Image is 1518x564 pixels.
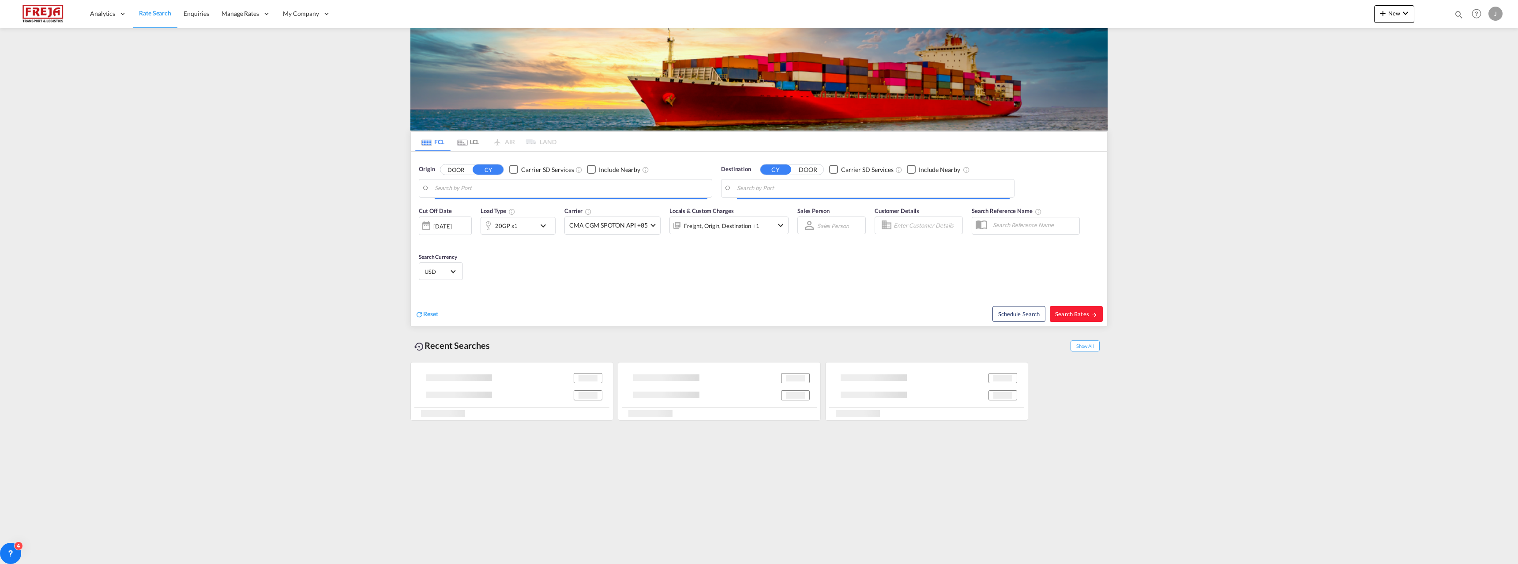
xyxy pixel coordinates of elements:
span: My Company [283,9,319,18]
button: DOOR [440,164,471,175]
md-icon: The selected Trucker/Carrierwill be displayed in the rate results If the rates are from another f... [585,208,592,215]
span: Help [1469,6,1484,21]
span: New [1378,10,1411,17]
md-icon: Unchecked: Ignores neighbouring ports when fetching rates.Checked : Includes neighbouring ports w... [963,166,970,173]
span: Load Type [481,207,515,214]
div: icon-refreshReset [415,310,438,319]
span: Sales Person [797,207,830,214]
md-icon: icon-chevron-down [775,220,786,231]
button: Note: By default Schedule search will only considerorigin ports, destination ports and cut off da... [992,306,1045,322]
input: Search by Port [435,182,707,195]
div: Recent Searches [410,336,493,355]
button: CY [473,164,503,175]
div: Include Nearby [599,165,640,174]
div: Freight Origin Destination Factory Stuffingicon-chevron-down [669,217,789,234]
md-checkbox: Checkbox No Ink [587,165,640,174]
md-icon: Unchecked: Ignores neighbouring ports when fetching rates.Checked : Includes neighbouring ports w... [642,166,649,173]
span: CMA CGM SPOTON API +85 [569,221,648,230]
md-checkbox: Checkbox No Ink [907,165,960,174]
md-checkbox: Checkbox No Ink [509,165,574,174]
md-icon: icon-magnify [1454,10,1464,19]
span: Customer Details [875,207,919,214]
div: [DATE] [419,217,472,235]
div: J [1488,7,1503,21]
div: Origin DOOR CY Checkbox No InkUnchecked: Search for CY (Container Yard) services for all selected... [411,152,1107,326]
md-icon: icon-plus 400-fg [1378,8,1388,19]
md-icon: icon-refresh [415,310,423,318]
button: Search Ratesicon-arrow-right [1050,306,1103,322]
input: Enter Customer Details [894,219,960,232]
md-icon: Your search will be saved by the below given name [1035,208,1042,215]
div: Carrier SD Services [521,165,574,174]
span: Search Rates [1055,310,1097,317]
md-checkbox: Checkbox No Ink [829,165,894,174]
md-tab-item: FCL [415,132,451,151]
span: Enquiries [184,10,209,17]
span: Show All [1071,340,1100,351]
span: USD [425,268,449,276]
button: CY [760,164,791,175]
div: [DATE] [433,222,451,230]
span: Destination [721,165,751,174]
span: Reset [423,310,438,317]
md-icon: icon-chevron-down [1400,8,1411,19]
div: Include Nearby [919,165,960,174]
button: DOOR [793,164,823,175]
span: Analytics [90,9,115,18]
md-icon: icon-information-outline [508,208,515,215]
md-icon: icon-backup-restore [414,341,425,352]
md-tab-item: LCL [451,132,486,151]
div: 20GP x1 [495,220,518,232]
div: Carrier SD Services [841,165,894,174]
md-icon: icon-arrow-right [1091,312,1097,318]
div: icon-magnify [1454,10,1464,23]
span: Rate Search [139,9,171,17]
span: Cut Off Date [419,207,452,214]
span: Search Reference Name [972,207,1042,214]
iframe: Chat [7,518,38,551]
div: Freight Origin Destination Factory Stuffing [684,220,759,232]
md-icon: Unchecked: Search for CY (Container Yard) services for all selected carriers.Checked : Search for... [575,166,582,173]
div: Help [1469,6,1488,22]
img: 586607c025bf11f083711d99603023e7.png [13,4,73,24]
button: icon-plus 400-fgNewicon-chevron-down [1374,5,1414,23]
md-datepicker: Select [419,234,425,246]
span: Carrier [564,207,592,214]
md-pagination-wrapper: Use the left and right arrow keys to navigate between tabs [415,132,556,151]
md-select: Sales Person [816,219,850,232]
img: LCL+%26+FCL+BACKGROUND.png [410,28,1108,131]
md-icon: icon-chevron-down [538,220,553,231]
span: Origin [419,165,435,174]
input: Search Reference Name [988,218,1079,232]
input: Search by Port [737,182,1010,195]
md-select: Select Currency: $ USDUnited States Dollar [424,265,458,278]
md-icon: Unchecked: Search for CY (Container Yard) services for all selected carriers.Checked : Search for... [895,166,902,173]
span: Locals & Custom Charges [669,207,734,214]
div: 20GP x1icon-chevron-down [481,217,556,235]
span: Manage Rates [222,9,259,18]
span: Search Currency [419,254,457,260]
